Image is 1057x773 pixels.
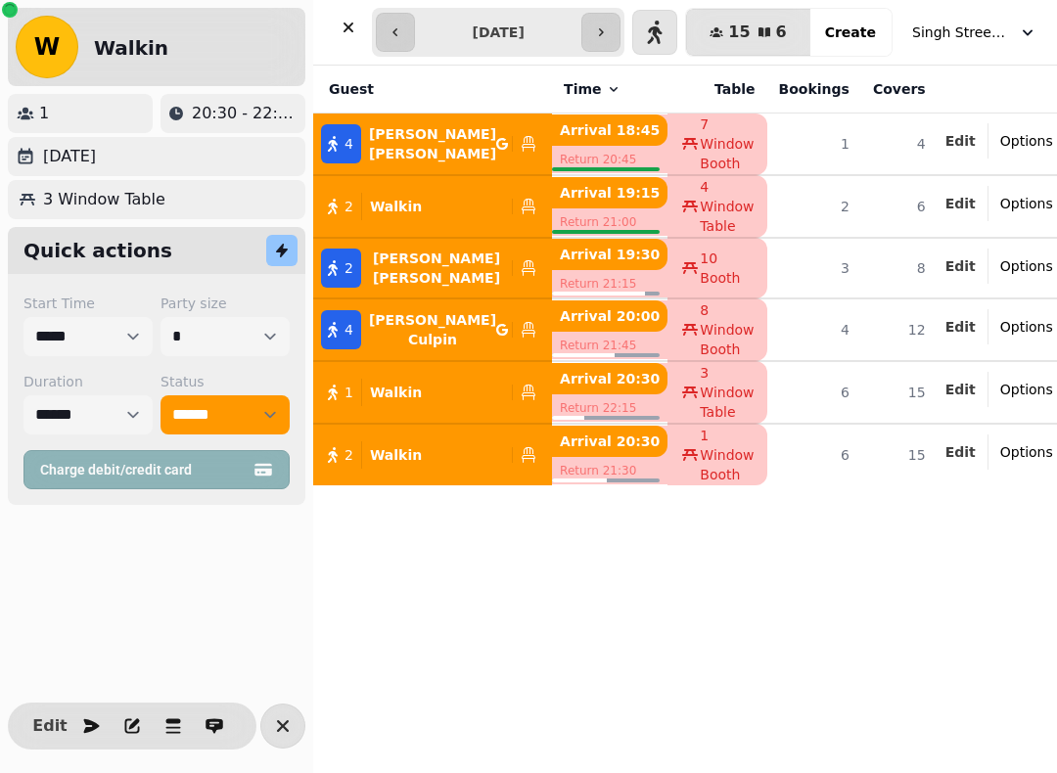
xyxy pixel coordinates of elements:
[38,718,62,734] span: Edit
[345,320,353,340] span: 4
[564,79,620,99] button: Time
[23,450,290,489] button: Charge debit/credit card
[370,383,422,402] p: Walkin
[900,15,1049,50] button: Singh Street Bruntsfield
[30,706,69,746] button: Edit
[861,298,938,361] td: 12
[767,114,861,176] td: 1
[1000,442,1053,462] span: Options
[945,442,976,462] button: Edit
[161,294,290,313] label: Party size
[552,426,667,457] p: Arrival 20:30
[945,383,976,396] span: Edit
[552,146,667,173] p: Return 20:45
[564,79,601,99] span: Time
[700,426,754,484] span: 1 Window Booth
[767,424,861,485] td: 6
[23,237,172,264] h2: Quick actions
[43,188,165,211] p: 3 Window Table
[552,363,667,394] p: Arrival 20:30
[313,114,552,173] button: 4[PERSON_NAME] [PERSON_NAME]
[94,34,168,62] h2: Walkin
[945,317,976,337] button: Edit
[23,372,153,391] label: Duration
[945,320,976,334] span: Edit
[809,9,892,56] button: Create
[39,102,49,125] p: 1
[192,102,298,125] p: 20:30 - 22:15
[700,363,754,422] span: 3 Window Table
[313,432,552,478] button: 2Walkin
[700,249,754,288] span: 10 Booth
[861,114,938,176] td: 4
[313,369,552,416] button: 1Walkin
[345,383,353,402] span: 1
[345,197,353,216] span: 2
[1000,380,1053,399] span: Options
[667,66,766,114] th: Table
[945,380,976,399] button: Edit
[552,177,667,208] p: Arrival 19:15
[767,361,861,424] td: 6
[313,300,552,359] button: 4[PERSON_NAME] Culpin
[767,238,861,298] td: 3
[43,145,96,168] p: [DATE]
[861,361,938,424] td: 15
[552,332,667,359] p: Return 21:45
[313,239,552,297] button: 2[PERSON_NAME] [PERSON_NAME]
[369,124,496,163] p: [PERSON_NAME] [PERSON_NAME]
[1000,317,1053,337] span: Options
[40,463,250,477] span: Charge debit/credit card
[945,197,976,210] span: Edit
[728,24,750,40] span: 15
[552,270,667,297] p: Return 21:15
[552,208,667,236] p: Return 21:00
[345,134,353,154] span: 4
[552,300,667,332] p: Arrival 20:00
[776,24,787,40] span: 6
[1000,256,1053,276] span: Options
[700,177,754,236] span: 4 Window Table
[369,249,504,288] p: [PERSON_NAME] [PERSON_NAME]
[861,424,938,485] td: 15
[861,175,938,238] td: 6
[345,445,353,465] span: 2
[945,256,976,276] button: Edit
[552,114,667,146] p: Arrival 18:45
[161,372,290,391] label: Status
[767,298,861,361] td: 4
[912,23,1010,42] span: Singh Street Bruntsfield
[552,394,667,422] p: Return 22:15
[369,310,496,349] p: [PERSON_NAME] Culpin
[313,183,552,230] button: 2Walkin
[861,66,938,114] th: Covers
[945,134,976,148] span: Edit
[23,294,153,313] label: Start Time
[1000,194,1053,213] span: Options
[1000,131,1053,151] span: Options
[767,175,861,238] td: 2
[552,239,667,270] p: Arrival 19:30
[945,259,976,273] span: Edit
[552,457,667,484] p: Return 21:30
[34,35,60,59] span: W
[700,114,754,173] span: 7 Window Booth
[313,66,552,114] th: Guest
[945,131,976,151] button: Edit
[945,194,976,213] button: Edit
[345,258,353,278] span: 2
[825,25,876,39] span: Create
[370,445,422,465] p: Walkin
[767,66,861,114] th: Bookings
[370,197,422,216] p: Walkin
[945,445,976,459] span: Edit
[861,238,938,298] td: 8
[686,9,809,56] button: 156
[700,300,754,359] span: 8 Window Booth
